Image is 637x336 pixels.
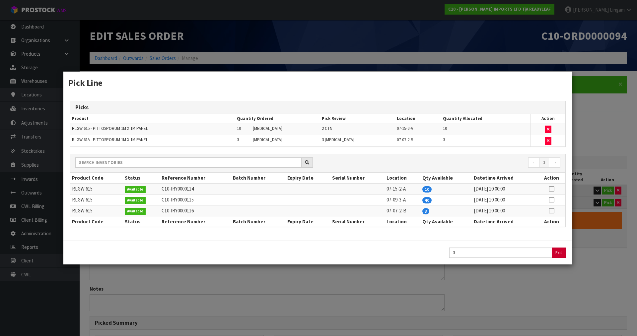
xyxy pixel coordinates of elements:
[472,195,537,205] td: [DATE] 10:00:00
[537,216,565,227] th: Action
[160,173,232,183] th: Reference Number
[385,216,421,227] th: Location
[385,205,421,216] td: 07-07-2-B
[125,197,146,204] span: Available
[70,205,123,216] td: RLGW 615
[125,208,146,215] span: Available
[75,157,302,168] input: Search inventories
[422,186,432,193] span: 10
[385,173,421,183] th: Location
[160,195,232,205] td: C10-IRY0000115
[72,137,148,142] span: RLGW 615 - PITTOSPORUM 1M X 1M PANEL
[70,216,123,227] th: Product Code
[322,126,332,131] span: 2 CTN
[286,173,330,183] th: Expiry Date
[253,126,282,131] span: [MEDICAL_DATA]
[539,157,549,168] a: 1
[443,137,445,142] span: 3
[123,173,160,183] th: Status
[395,114,441,124] th: Location
[449,248,552,258] input: Quantity Picked
[330,216,385,227] th: Serial Number
[70,183,123,194] td: RLGW 615
[123,216,160,227] th: Status
[231,173,286,183] th: Batch Number
[421,216,472,227] th: Qty Available
[472,183,537,194] td: [DATE] 10:00:00
[537,173,565,183] th: Action
[320,114,395,124] th: Pick Review
[72,126,148,131] span: RLGW 615 - PITTOSPORUM 1M X 1M PANEL
[286,216,330,227] th: Expiry Date
[75,104,560,111] h3: Picks
[421,173,472,183] th: Qty Available
[160,216,232,227] th: Reference Number
[322,137,354,142] span: 3 [MEDICAL_DATA]
[237,126,241,131] span: 10
[330,173,385,183] th: Serial Number
[552,248,566,258] button: Exit
[323,157,560,169] nav: Page navigation
[441,114,531,124] th: Quantity Allocated
[422,208,429,214] span: 3
[528,157,540,168] a: ←
[472,173,537,183] th: Datetime Arrived
[472,205,537,216] td: [DATE] 10:00:00
[160,183,232,194] td: C10-IRY0000114
[472,216,537,227] th: Datetime Arrived
[549,157,560,168] a: →
[160,205,232,216] td: C10-IRY0000116
[385,195,421,205] td: 07-09-3-A
[397,126,413,131] span: 07-15-2-A
[253,137,282,142] span: [MEDICAL_DATA]
[397,137,413,142] span: 07-07-2-B
[70,114,235,124] th: Product
[125,186,146,193] span: Available
[70,195,123,205] td: RLGW 615
[237,137,239,142] span: 3
[422,197,432,203] span: 40
[531,114,565,124] th: Action
[68,77,567,89] h3: Pick Line
[235,114,320,124] th: Quantity Ordered
[385,183,421,194] td: 07-15-2-A
[443,126,447,131] span: 10
[70,173,123,183] th: Product Code
[231,216,286,227] th: Batch Number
